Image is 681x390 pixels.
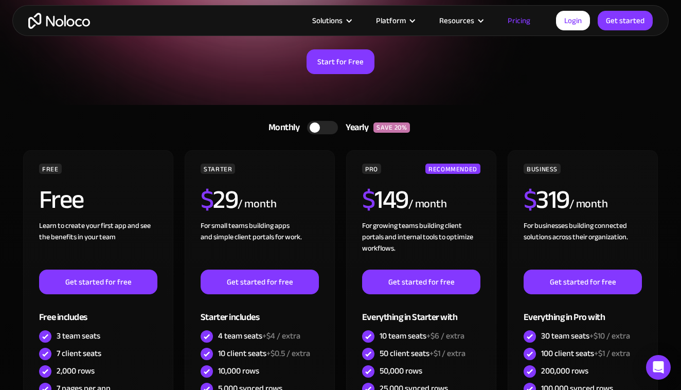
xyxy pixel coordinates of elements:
[541,365,588,377] div: 200,000 rows
[28,13,90,29] a: home
[39,220,157,270] div: Learn to create your first app and see the benefits in your team ‍
[338,120,373,135] div: Yearly
[362,220,480,270] div: For growing teams building client portals and internal tools to optimize workflows.
[380,348,465,359] div: 50 client seats
[439,14,474,27] div: Resources
[429,346,465,361] span: +$1 / extra
[218,365,259,377] div: 10,000 rows
[201,220,319,270] div: For small teams building apps and simple client portals for work. ‍
[201,294,319,328] div: Starter includes
[426,328,464,344] span: +$6 / extra
[201,175,213,224] span: $
[57,330,100,342] div: 3 team seats
[495,14,543,27] a: Pricing
[362,175,375,224] span: $
[39,294,157,328] div: Free includes
[307,49,374,74] a: Start for Free
[362,164,381,174] div: PRO
[201,187,238,212] h2: 29
[362,270,480,294] a: Get started for free
[362,187,408,212] h2: 149
[426,14,495,27] div: Resources
[598,11,653,30] a: Get started
[556,11,590,30] a: Login
[380,365,422,377] div: 50,000 rows
[524,164,561,174] div: BUSINESS
[266,346,310,361] span: +$0.5 / extra
[373,122,410,133] div: SAVE 20%
[238,196,276,212] div: / month
[218,348,310,359] div: 10 client seats
[408,196,447,212] div: / month
[425,164,480,174] div: RECOMMENDED
[376,14,406,27] div: Platform
[201,164,235,174] div: STARTER
[524,270,642,294] a: Get started for free
[262,328,300,344] span: +$4 / extra
[39,164,62,174] div: FREE
[524,187,569,212] h2: 319
[594,346,630,361] span: +$1 / extra
[299,14,363,27] div: Solutions
[256,120,308,135] div: Monthly
[541,330,630,342] div: 30 team seats
[569,196,608,212] div: / month
[312,14,343,27] div: Solutions
[218,330,300,342] div: 4 team seats
[39,187,84,212] h2: Free
[57,365,95,377] div: 2,000 rows
[362,294,480,328] div: Everything in Starter with
[541,348,630,359] div: 100 client seats
[524,220,642,270] div: For businesses building connected solutions across their organization. ‍
[524,294,642,328] div: Everything in Pro with
[380,330,464,342] div: 10 team seats
[201,270,319,294] a: Get started for free
[57,348,101,359] div: 7 client seats
[524,175,536,224] span: $
[363,14,426,27] div: Platform
[589,328,630,344] span: +$10 / extra
[646,355,671,380] div: Open Intercom Messenger
[39,270,157,294] a: Get started for free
